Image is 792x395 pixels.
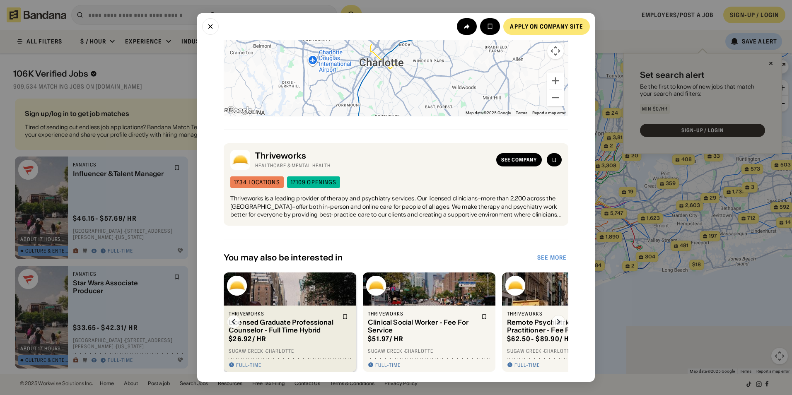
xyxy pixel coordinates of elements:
[501,157,537,162] div: See company
[537,255,567,260] div: See more
[291,179,337,185] div: 17109 openings
[510,24,583,29] div: Apply on company site
[230,195,562,219] div: Thriveworks is a leading provider of therapy and psychiatry services. Our licensed clinicians–mor...
[255,151,491,161] div: Thriveworks
[236,362,261,369] div: Full-time
[224,272,356,372] a: Thriveworks logoThriveworksLicensed Graduate Professional Counselor - Full Time Hybrid$26.92/ hrS...
[227,276,247,296] img: Thriveworks logo
[507,318,616,334] div: Remote Psychiatric Nurse Practitioner - Fee For Service
[514,362,540,369] div: Full-time
[224,253,536,263] div: You may also be interested in
[229,318,337,334] div: Licensed Graduate Professional Counselor - Full Time Hybrid
[229,348,351,354] div: Sugaw Creek · Charlotte
[363,272,495,372] a: Thriveworks logoThriveworksClinical Social Worker - Fee For Service$51.97/ hrSugaw Creek ·Charlot...
[466,111,511,115] span: Map data ©2025 Google
[202,18,219,35] button: Close
[552,315,565,328] img: Right Arrow
[226,105,254,116] img: Google
[505,276,525,296] img: Thriveworks logo
[507,348,630,354] div: Sugaw Creek · Charlotte
[516,111,527,115] a: Terms (opens in new tab)
[496,153,542,166] a: See company
[368,318,476,334] div: Clinical Social Worker - Fee For Service
[229,311,337,317] div: Thriveworks
[234,179,280,185] div: 1734 locations
[532,111,565,115] a: Report a map error
[368,335,403,343] div: $ 51.97 / hr
[227,315,240,328] img: Left Arrow
[368,311,476,317] div: Thriveworks
[368,348,490,354] div: Sugaw Creek · Charlotte
[507,335,574,343] div: $ 62.50 - $89.90 / hr
[226,105,254,116] a: Open this area in Google Maps (opens a new window)
[230,150,250,170] img: Thriveworks logo
[375,362,401,369] div: Full-time
[547,43,564,59] button: Map camera controls
[502,272,635,372] a: Thriveworks logoThriveworksRemote Psychiatric Nurse Practitioner - Fee For Service$62.50- $89.90/...
[229,335,266,343] div: $ 26.92 / hr
[547,72,564,89] button: Zoom in
[366,276,386,296] img: Thriveworks logo
[255,162,491,169] div: Healthcare & Mental Health
[507,311,616,317] div: Thriveworks
[547,89,564,106] button: Zoom out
